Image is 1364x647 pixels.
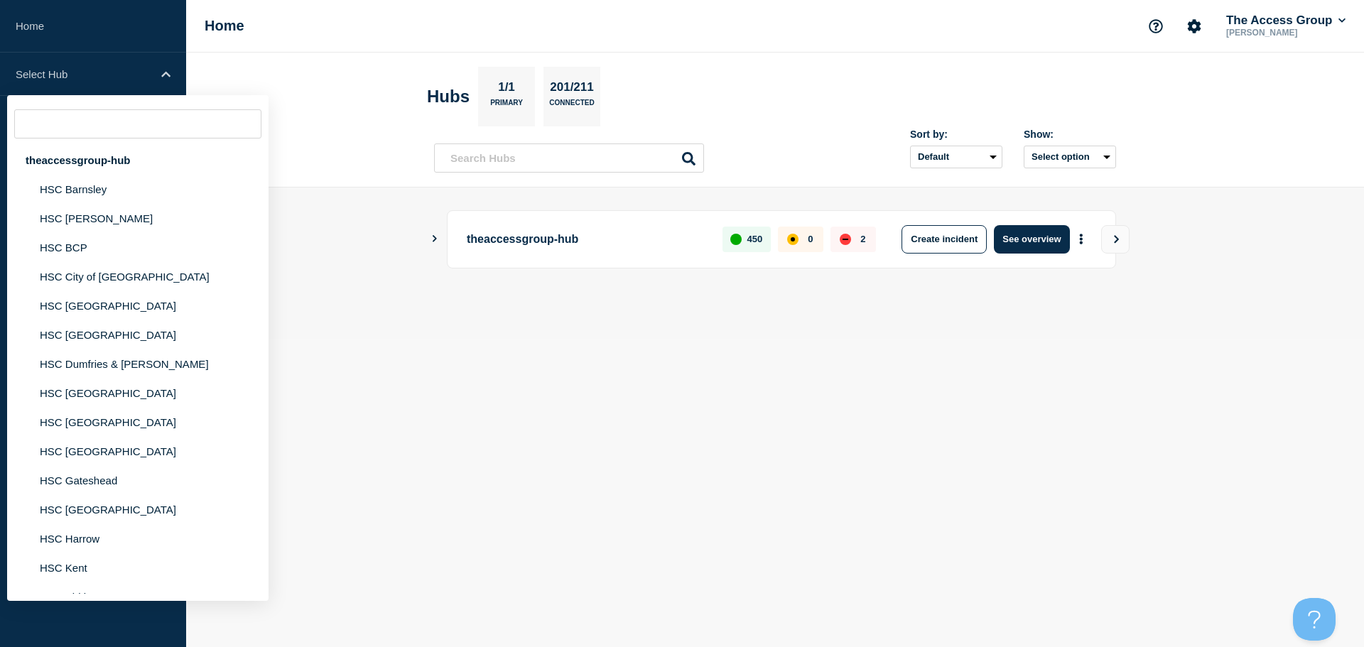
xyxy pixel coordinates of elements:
li: HSC City of [GEOGRAPHIC_DATA] [7,262,269,291]
p: [PERSON_NAME] [1223,28,1348,38]
li: HSC BCP [7,233,269,262]
li: HSC [PERSON_NAME] [7,204,269,233]
li: HSC Kirklees [7,582,269,611]
button: Account settings [1179,11,1209,41]
div: down [840,234,851,245]
button: Show Connected Hubs [431,234,438,244]
p: Primary [490,99,523,114]
p: 450 [747,234,763,244]
div: Sort by: [910,129,1002,140]
input: Search Hubs [434,143,704,173]
div: theaccessgroup-hub [7,146,269,175]
button: Create incident [902,225,987,254]
iframe: Help Scout Beacon - Open [1293,598,1336,641]
li: HSC [GEOGRAPHIC_DATA] [7,291,269,320]
p: 201/211 [545,80,599,99]
button: Support [1141,11,1171,41]
li: HSC [GEOGRAPHIC_DATA] [7,408,269,437]
li: HSC Harrow [7,524,269,553]
li: HSC [GEOGRAPHIC_DATA] [7,495,269,524]
div: affected [787,234,799,245]
li: HSC [GEOGRAPHIC_DATA] [7,437,269,466]
p: 1/1 [493,80,521,99]
p: Select Hub [16,68,152,80]
button: More actions [1072,226,1090,252]
button: View [1101,225,1130,254]
button: See overview [994,225,1069,254]
h2: Hubs [427,87,470,107]
li: HSC Barnsley [7,175,269,204]
li: HSC Gateshead [7,466,269,495]
h1: Home [205,18,244,34]
li: HSC [GEOGRAPHIC_DATA] [7,320,269,349]
p: theaccessgroup-hub [467,225,706,254]
button: Select option [1024,146,1116,168]
div: up [730,234,742,245]
li: HSC [GEOGRAPHIC_DATA] [7,379,269,408]
select: Sort by [910,146,1002,168]
p: Connected [549,99,594,114]
p: 2 [860,234,865,244]
p: 0 [808,234,813,244]
li: HSC Dumfries & [PERSON_NAME] [7,349,269,379]
li: HSC Kent [7,553,269,582]
div: Show: [1024,129,1116,140]
button: The Access Group [1223,13,1348,28]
